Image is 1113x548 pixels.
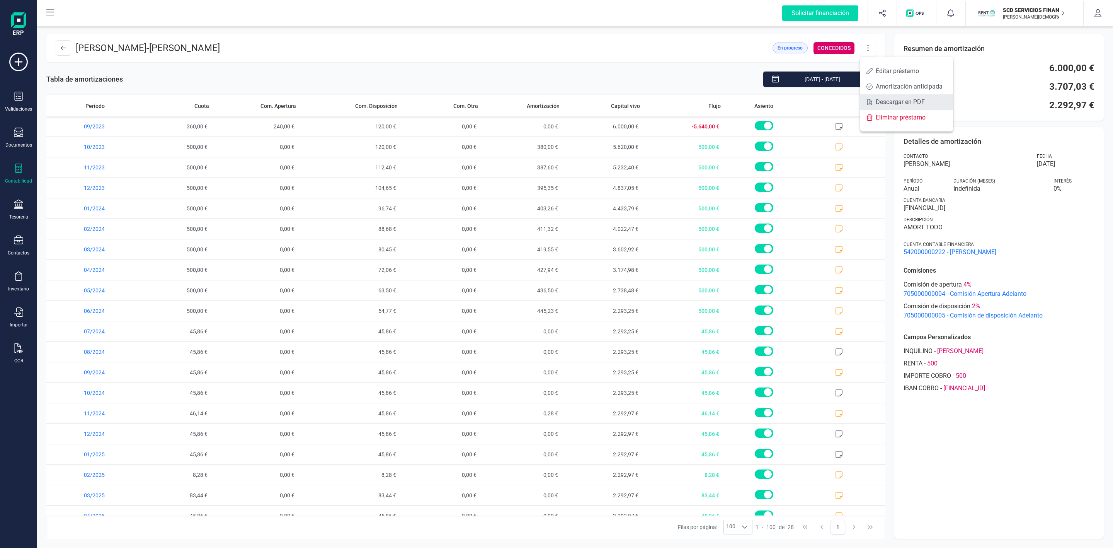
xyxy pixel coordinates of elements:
[643,219,723,239] span: 500,00 €
[643,342,723,362] span: 45,86 €
[643,116,723,137] span: -5.640,00 €
[46,342,132,362] span: 08/2024
[724,520,738,534] span: 100
[132,219,212,239] span: 500,00 €
[132,301,212,321] span: 500,00 €
[904,153,928,159] span: Contacto
[643,301,723,321] span: 500,00 €
[212,424,299,444] span: 0,00 €
[5,106,32,112] div: Validaciones
[643,280,723,300] span: 500,00 €
[963,280,972,289] span: 4 %
[766,523,776,531] span: 100
[299,444,401,464] span: 45,86 €
[643,198,723,219] span: 500,00 €
[904,178,922,184] span: Período
[212,506,299,526] span: 0,00 €
[299,321,401,341] span: 45,86 €
[643,239,723,259] span: 500,00 €
[481,321,563,341] span: 0,00 €
[527,102,560,110] span: Amortización
[401,424,481,444] span: 0,00 €
[643,424,723,444] span: 45,86 €
[46,403,132,423] span: 11/2024
[299,219,401,239] span: 88,68 €
[902,1,931,26] button: Logo de OPS
[563,342,643,362] span: 2.293,25 €
[563,321,643,341] span: 2.293,25 €
[11,12,26,37] img: Logo Finanedi
[401,383,481,403] span: 0,00 €
[401,342,481,362] span: 0,00 €
[46,280,132,300] span: 05/2024
[773,1,868,26] button: Solicitar financiación
[643,383,723,403] span: 45,86 €
[401,403,481,423] span: 0,00 €
[132,485,212,505] span: 83,44 €
[1053,184,1094,193] span: 0 %
[904,43,1094,54] p: Resumen de amortización
[46,424,132,444] span: 12/2024
[481,301,563,321] span: 445,23 €
[14,358,23,364] div: OCR
[956,371,966,381] span: 500
[299,403,401,423] span: 45,86 €
[563,383,643,403] span: 2.293,25 €
[643,506,723,526] span: 45,86 €
[9,214,28,220] div: Tesorería
[1049,99,1094,111] span: 2.292,97 €
[563,178,643,198] span: 4.837,05 €
[876,99,947,105] span: Descargar en PDF
[355,102,398,110] span: Com. Disposición
[972,302,980,311] span: 2 %
[299,260,401,280] span: 72,06 €
[10,322,28,328] div: Importar
[132,403,212,423] span: 46,14 €
[46,301,132,321] span: 06/2024
[212,444,299,464] span: 0,00 €
[563,465,643,485] span: 2.292,97 €
[481,219,563,239] span: 411,32 €
[132,342,212,362] span: 45,86 €
[643,321,723,341] span: 45,86 €
[212,321,299,341] span: 0,00 €
[481,116,563,137] span: 0,00 €
[46,74,123,85] span: Tabla de amortizaciones
[1037,159,1055,169] span: [DATE]
[212,157,299,178] span: 0,00 €
[904,248,1094,257] span: 542000000222 - [PERSON_NAME]
[212,342,299,362] span: 0,00 €
[643,362,723,382] span: 45,86 €
[401,157,481,178] span: 0,00 €
[401,485,481,505] span: 0,00 €
[401,178,481,198] span: 0,00 €
[132,424,212,444] span: 45,86 €
[798,520,813,534] button: First Page
[778,44,803,51] span: En progreso
[299,116,401,137] span: 120,00 €
[401,362,481,382] span: 0,00 €
[814,520,829,534] button: Previous Page
[978,5,995,22] img: SC
[481,342,563,362] span: 0,00 €
[132,280,212,300] span: 500,00 €
[904,184,945,193] span: Anual
[401,116,481,137] span: 0,00 €
[194,102,209,110] span: Cuota
[563,116,643,137] span: 6.000,00 €
[906,9,927,17] img: Logo de OPS
[563,260,643,280] span: 3.174,98 €
[643,137,723,157] span: 500,00 €
[904,302,970,311] span: Comisión de disposición
[937,347,984,356] span: [PERSON_NAME]
[46,465,132,485] span: 02/2025
[46,178,132,198] span: 12/2023
[481,506,563,526] span: 0,00 €
[401,465,481,485] span: 0,00 €
[401,280,481,300] span: 0,00 €
[643,178,723,198] span: 500,00 €
[212,239,299,259] span: 0,00 €
[46,116,132,137] span: 09/2023
[904,384,939,393] span: IBAN COBRO
[299,362,401,382] span: 45,86 €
